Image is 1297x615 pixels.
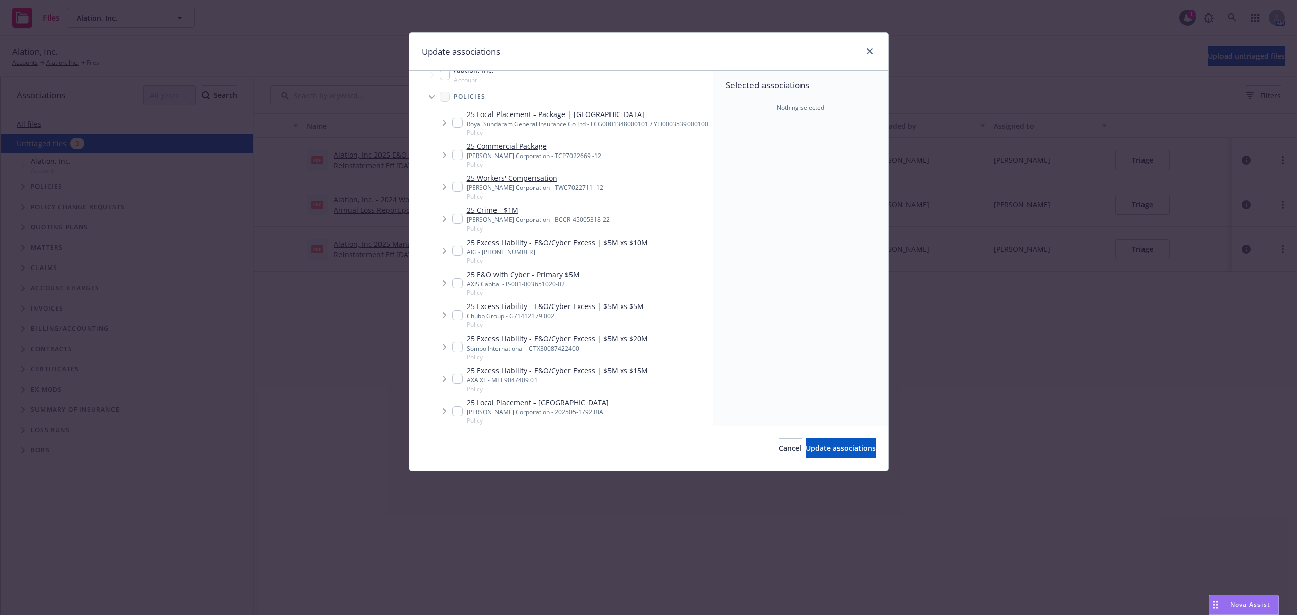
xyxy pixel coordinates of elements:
[806,443,876,453] span: Update associations
[467,215,610,224] div: [PERSON_NAME] Corporation - BCCR-45005318-22
[467,141,601,151] a: 25 Commercial Package
[467,248,648,256] div: AIG - [PHONE_NUMBER]
[467,109,708,120] a: 25 Local Placement - Package | [GEOGRAPHIC_DATA]
[467,301,644,312] a: 25 Excess Liability - E&O/Cyber Excess | $5M xs $5M
[467,256,648,265] span: Policy
[467,128,708,137] span: Policy
[467,353,648,361] span: Policy
[806,438,876,458] button: Update associations
[467,269,580,280] a: 25 E&O with Cyber - Primary $5M
[467,344,648,353] div: Sompo International - CTX30087422400
[467,385,648,393] span: Policy
[467,312,644,320] div: Chubb Group - G71412179 002
[1209,595,1222,614] div: Drag to move
[467,416,609,425] span: Policy
[454,94,486,100] span: Policies
[1209,595,1279,615] button: Nova Assist
[779,443,802,453] span: Cancel
[864,45,876,57] a: close
[467,376,648,385] div: AXA XL - MTE9047409 01
[422,45,500,58] h1: Update associations
[467,408,609,416] div: [PERSON_NAME] Corporation - 202505-1792 BIA
[467,192,603,201] span: Policy
[467,237,648,248] a: 25 Excess Liability - E&O/Cyber Excess | $5M xs $10M
[726,79,876,91] span: Selected associations
[467,120,708,128] div: Royal Sundaram General Insurance Co Ltd - LCG0001348000101 / YEI0003539000100
[1230,600,1270,609] span: Nova Assist
[467,280,580,288] div: AXIS Capital - P-001-003651020-02
[467,320,644,329] span: Policy
[467,151,601,160] div: [PERSON_NAME] Corporation - TCP7022669 -12
[467,397,609,408] a: 25 Local Placement - [GEOGRAPHIC_DATA]
[467,333,648,344] a: 25 Excess Liability - E&O/Cyber Excess | $5M xs $20M
[779,438,802,458] button: Cancel
[467,288,580,297] span: Policy
[454,75,494,84] span: Account
[467,365,648,376] a: 25 Excess Liability - E&O/Cyber Excess | $5M xs $15M
[467,183,603,192] div: [PERSON_NAME] Corporation - TWC7022711 -12
[467,160,601,169] span: Policy
[467,205,610,215] a: 25 Crime - $1M
[467,224,610,233] span: Policy
[467,173,603,183] a: 25 Workers' Compensation
[777,103,824,112] span: Nothing selected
